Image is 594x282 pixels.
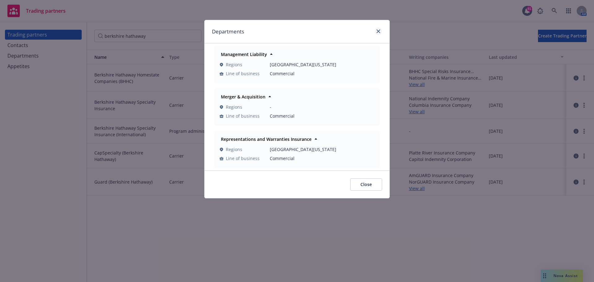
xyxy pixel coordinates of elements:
span: Regions [226,146,242,153]
span: Close [360,181,372,187]
span: Commercial [270,113,374,119]
span: Line of business [226,70,260,77]
strong: Representations and Warranties Insurance [221,136,312,142]
span: Regions [226,104,242,110]
span: Commercial [270,155,374,162]
strong: Management Liability [221,51,267,57]
span: [GEOGRAPHIC_DATA][US_STATE] [270,146,374,153]
span: - [270,104,374,110]
button: Close [350,178,382,191]
span: Line of business [226,155,260,162]
span: Commercial [270,70,374,77]
h1: Departments [212,28,244,36]
span: [GEOGRAPHIC_DATA][US_STATE] [270,61,374,68]
span: Regions [226,61,242,68]
strong: Merger & Acquisition [221,94,265,100]
span: Line of business [226,113,260,119]
a: close [375,28,382,35]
